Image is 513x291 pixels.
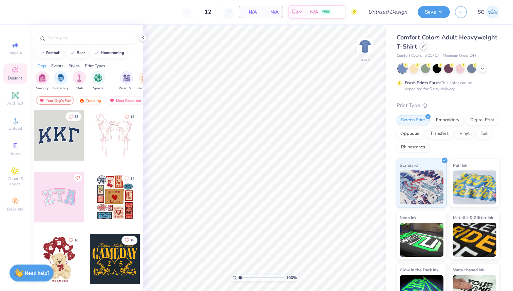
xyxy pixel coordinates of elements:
span: N/A [265,8,279,16]
span: N/A [243,8,257,16]
div: Rhinestones [397,142,430,152]
div: This color can be expedited for 5 day delivery. [405,80,488,92]
button: homecoming [90,48,127,58]
img: trend_line.gif [70,51,75,55]
div: football [46,51,61,55]
span: FREE [322,10,329,14]
div: Your Org's Fav [36,96,74,105]
div: Embroidery [432,115,464,125]
span: N/A [310,8,318,16]
div: filter for Parent's Weekend [119,71,134,91]
div: Orgs [37,63,46,69]
span: Game Day [137,86,153,91]
div: Print Type [397,102,499,109]
span: Fraternity [53,86,69,91]
span: 33 [74,115,78,119]
span: Club [76,86,83,91]
img: Standard [400,170,443,204]
span: Glow in the Dark Ink [400,266,438,273]
img: most_fav.gif [39,98,44,103]
span: Image AI [7,50,23,56]
button: Like [65,112,81,121]
span: Minimum Order: 24 + [443,53,477,59]
span: Sorority [36,86,49,91]
div: homecoming [101,51,124,55]
a: SG [478,5,499,19]
div: Most Favorited [106,96,145,105]
span: Sports [93,86,103,91]
span: Neon Ink [400,214,416,221]
div: Print Types [85,63,105,69]
img: Back [358,39,372,53]
button: Like [65,236,81,245]
img: Neon Ink [400,223,443,257]
div: filter for Sorority [35,71,49,91]
input: – – [195,6,221,18]
img: most_fav.gif [109,98,115,103]
span: Decorate [7,206,23,212]
div: Screen Print [397,115,430,125]
div: Back [361,56,369,62]
span: 15 [130,115,134,119]
img: trend_line.gif [39,51,45,55]
button: filter button [53,71,69,91]
button: Like [121,236,137,245]
span: Add Text [7,101,23,106]
img: Shane Gray [486,5,499,19]
div: bear [77,51,85,55]
span: Designs [8,75,23,81]
img: Puff Ink [453,170,497,204]
div: Events [51,63,63,69]
span: Standard [400,162,418,169]
button: filter button [35,71,49,91]
input: Untitled Design [363,5,413,19]
button: filter button [119,71,134,91]
span: Comfort Colors Adult Heavyweight T-Shirt [397,33,497,51]
strong: Fresh Prints Flash: [405,80,441,86]
div: Foil [476,129,492,139]
button: bear [66,48,88,58]
span: 10 [74,239,78,242]
div: filter for Club [73,71,86,91]
strong: Need help? [25,270,49,276]
img: Sports Image [94,74,102,82]
button: filter button [73,71,86,91]
div: Applique [397,129,424,139]
span: Puff Ink [453,162,467,169]
img: Parent's Weekend Image [123,74,131,82]
img: Sorority Image [38,74,46,82]
button: Like [121,112,137,121]
span: 100 % [286,275,297,281]
div: Vinyl [455,129,474,139]
div: Transfers [426,129,453,139]
div: filter for Fraternity [53,71,69,91]
span: SG [478,8,484,16]
span: Water based Ink [453,266,484,273]
button: Like [74,174,82,182]
button: filter button [91,71,105,91]
span: Clipart & logos [3,176,27,187]
img: Game Day Image [141,74,149,82]
span: 18 [130,239,134,242]
div: Styles [69,63,80,69]
span: Parent's Weekend [119,86,134,91]
img: trend_line.gif [94,51,99,55]
div: Trending [76,96,104,105]
button: football [36,48,64,58]
span: Greek [10,151,21,156]
div: filter for Game Day [137,71,153,91]
span: 14 [130,177,134,180]
img: Club Image [76,74,83,82]
span: Metallic & Glitter Ink [453,214,493,221]
div: Digital Print [466,115,499,125]
div: filter for Sports [91,71,105,91]
img: trending.gif [79,98,84,103]
button: Like [121,174,137,183]
span: Upload [8,126,22,131]
img: Fraternity Image [57,74,64,82]
span: # C1717 [425,53,439,59]
span: Comfort Colors [397,53,422,59]
input: Try "Alpha" [47,35,134,41]
img: Metallic & Glitter Ink [453,223,497,257]
button: Save [418,6,450,18]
